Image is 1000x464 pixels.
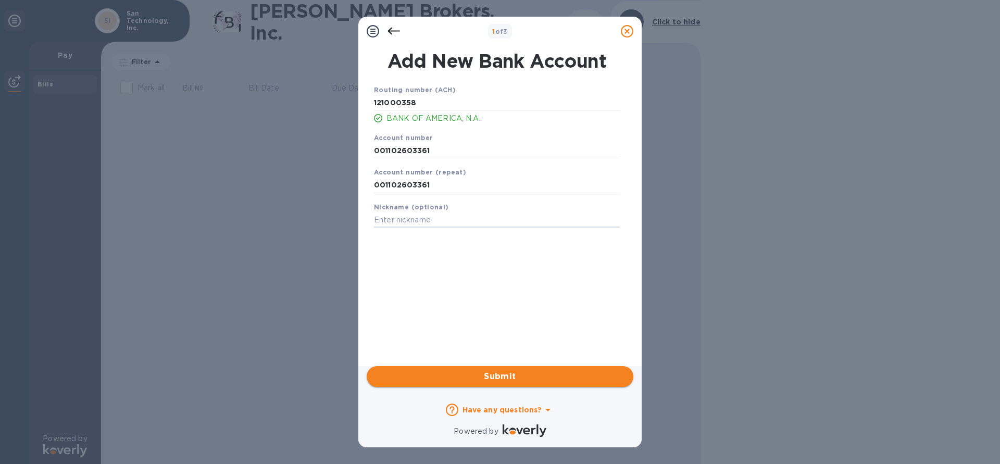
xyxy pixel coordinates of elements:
input: Enter nickname [374,212,620,228]
input: Enter account number [374,143,620,158]
b: Routing number (ACH) [374,86,456,94]
b: Nickname (optional) [374,203,449,211]
h1: Add New Bank Account [368,50,626,72]
span: 1 [492,28,495,35]
b: Account number [374,134,433,142]
input: Enter account number [374,178,620,193]
b: Account number (repeat) [374,168,466,176]
button: Submit [367,366,633,387]
b: of 3 [492,28,508,35]
p: Powered by [454,426,498,437]
p: BANK OF AMERICA, N.A. [386,113,620,124]
span: Submit [375,370,625,383]
input: Enter routing number [374,95,620,111]
img: Logo [503,424,546,437]
b: Have any questions? [463,406,542,414]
